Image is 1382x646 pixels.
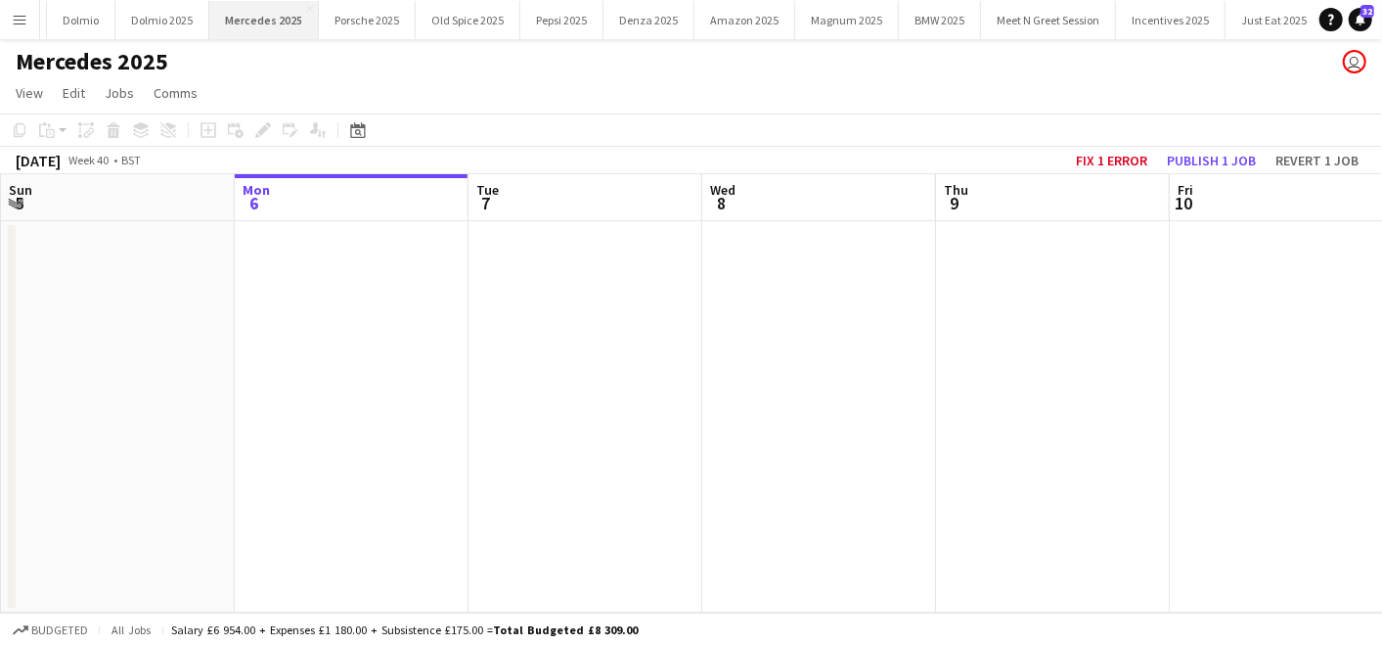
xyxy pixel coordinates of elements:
[209,1,319,39] button: Mercedes 2025
[603,1,694,39] button: Denza 2025
[1349,8,1372,31] a: 32
[1360,5,1374,18] span: 32
[1178,181,1193,199] span: Fri
[707,192,736,214] span: 8
[171,623,638,637] div: Salary £6 954.00 + Expenses £1 180.00 + Subsistence £175.00 =
[473,192,499,214] span: 7
[10,620,91,641] button: Budgeted
[493,623,638,637] span: Total Budgeted £8 309.00
[47,1,115,39] button: Dolmio
[941,192,968,214] span: 9
[240,192,270,214] span: 6
[520,1,603,39] button: Pepsi 2025
[9,181,32,199] span: Sun
[944,181,968,199] span: Thu
[105,84,134,102] span: Jobs
[108,623,155,637] span: All jobs
[97,80,142,106] a: Jobs
[694,1,795,39] button: Amazon 2025
[146,80,205,106] a: Comms
[1343,50,1366,73] app-user-avatar: Laura Smallwood
[8,80,51,106] a: View
[16,84,43,102] span: View
[243,181,270,199] span: Mon
[121,153,141,167] div: BST
[1068,148,1155,173] button: Fix 1 error
[115,1,209,39] button: Dolmio 2025
[899,1,981,39] button: BMW 2025
[795,1,899,39] button: Magnum 2025
[16,151,61,170] div: [DATE]
[31,623,88,637] span: Budgeted
[6,192,32,214] span: 5
[981,1,1116,39] button: Meet N Greet Session
[16,47,168,76] h1: Mercedes 2025
[1116,1,1226,39] button: Incentives 2025
[1159,148,1264,173] button: Publish 1 job
[710,181,736,199] span: Wed
[476,181,499,199] span: Tue
[319,1,416,39] button: Porsche 2025
[1268,148,1366,173] button: Revert 1 job
[154,84,198,102] span: Comms
[63,84,85,102] span: Edit
[416,1,520,39] button: Old Spice 2025
[1226,1,1323,39] button: Just Eat 2025
[55,80,93,106] a: Edit
[1175,192,1193,214] span: 10
[65,153,113,167] span: Week 40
